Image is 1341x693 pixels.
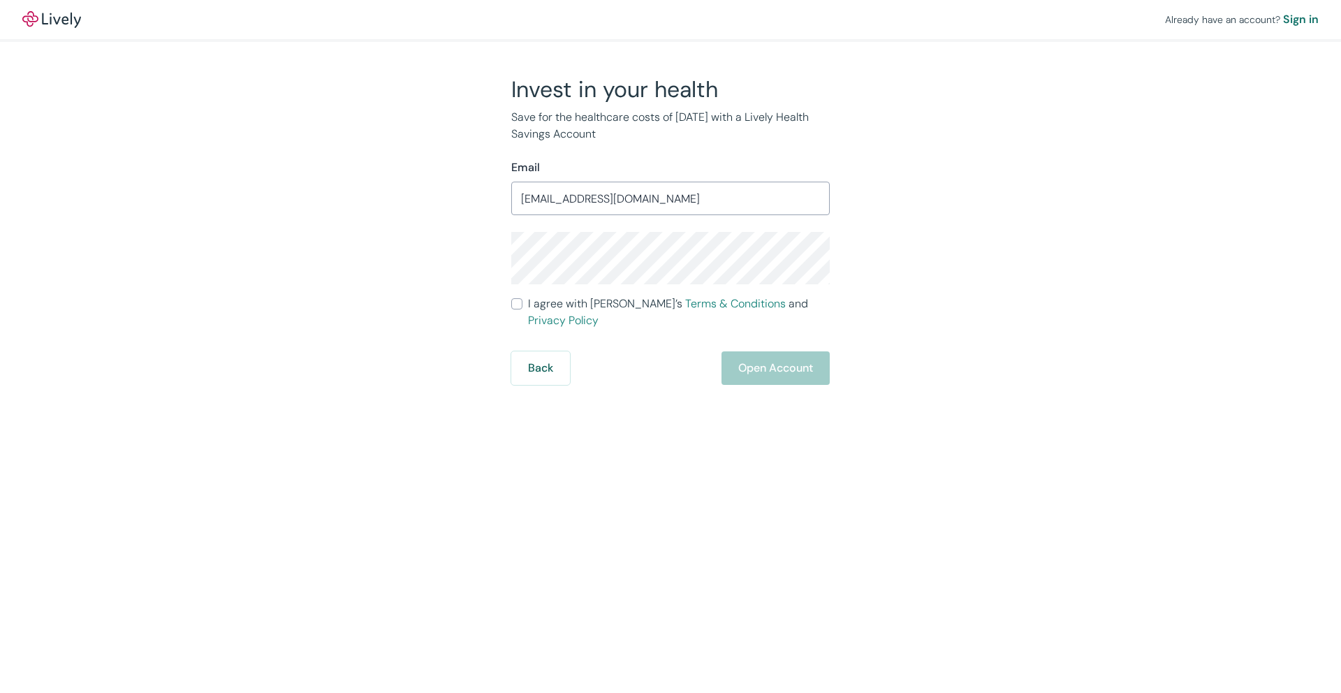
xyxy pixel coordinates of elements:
[511,351,570,385] button: Back
[528,296,830,329] span: I agree with [PERSON_NAME]’s and
[685,296,786,311] a: Terms & Conditions
[511,159,540,176] label: Email
[1165,11,1319,28] div: Already have an account?
[528,313,599,328] a: Privacy Policy
[511,109,830,143] p: Save for the healthcare costs of [DATE] with a Lively Health Savings Account
[22,11,81,28] a: LivelyLively
[22,11,81,28] img: Lively
[511,75,830,103] h2: Invest in your health
[1283,11,1319,28] a: Sign in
